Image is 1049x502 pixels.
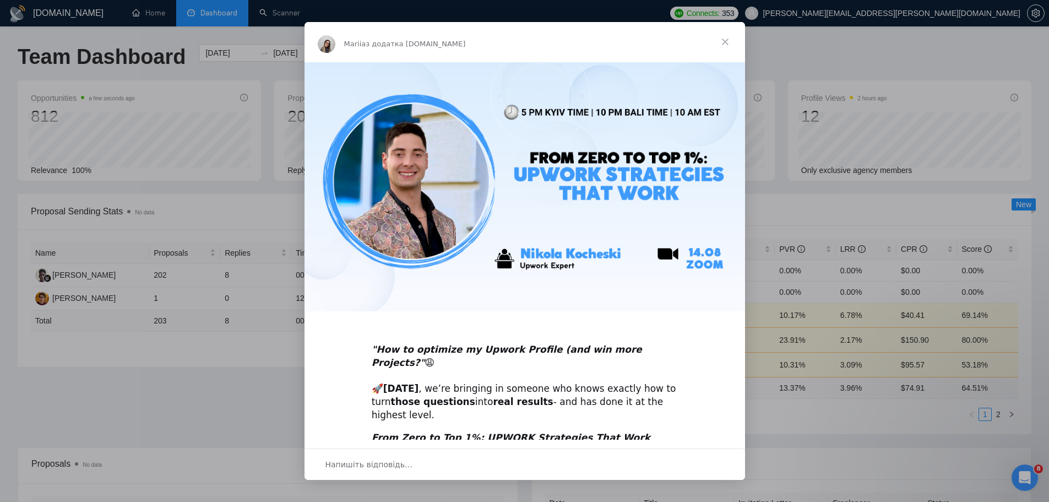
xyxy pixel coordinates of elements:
[372,330,678,422] div: 🚀 , we’re bringing in someone who knows exactly how to turn into - and has done it at the highest...
[372,344,642,368] i: "How to optimize my Upwork Profile (and win more Projects?"
[372,431,678,484] div: Speaker: #1 Ranked Upwork Expert, helping agencies & freelancers land jobs with ease.
[305,449,745,480] div: Відкрити бесіду й відповісти
[372,344,642,368] b: 😩
[325,457,413,472] span: Напишіть відповідь…
[372,432,650,443] i: From Zero to Top 1%: UPWORK Strategies That Work
[318,35,335,53] img: Profile image for Mariia
[391,396,475,407] b: those questions
[344,40,366,48] span: Mariia
[366,40,465,48] span: з додатка [DOMAIN_NAME]
[493,396,553,407] b: real results
[383,383,419,394] b: [DATE]
[705,22,745,62] span: Закрити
